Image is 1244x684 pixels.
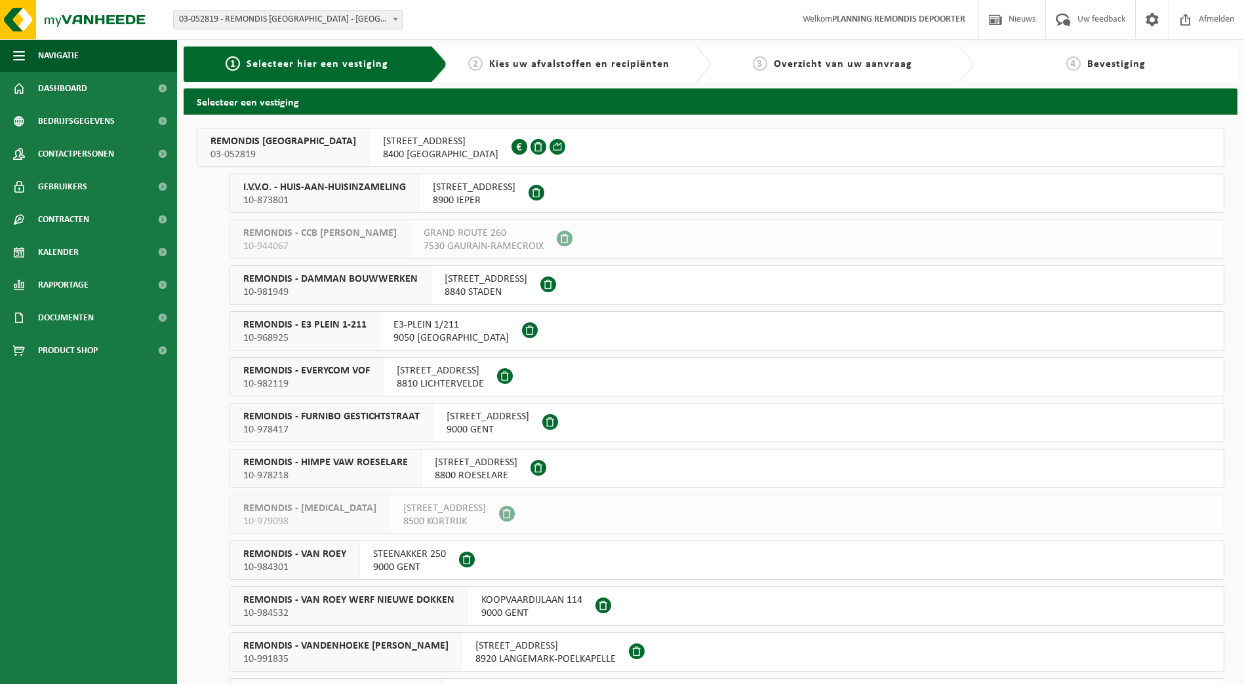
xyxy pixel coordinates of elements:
[38,72,87,105] span: Dashboard
[424,227,544,240] span: GRAND ROUTE 260
[243,240,397,253] span: 10-944067
[373,548,446,561] span: STEENAKKER 250
[243,286,418,299] span: 10-981949
[447,423,529,436] span: 9000 GENT
[230,586,1224,626] button: REMONDIS - VAN ROEY WERF NIEUWE DOKKEN 10-984532 KOOPVAARDIJLAAN 1149000 GENT
[397,377,484,390] span: 8810 LICHTERVELDE
[424,240,544,253] span: 7530 GAURAIN-RAMECROIX
[230,632,1224,672] button: REMONDIS - VANDENHOEKE [PERSON_NAME] 10-991835 [STREET_ADDRESS]8920 LANGEMARK-POELKAPELLE
[373,561,446,574] span: 9000 GENT
[38,301,94,334] span: Documenten
[230,449,1224,488] button: REMONDIS - HIMPE VAW ROESELARE 10-978218 [STREET_ADDRESS]8800 ROESELARE
[38,334,98,367] span: Product Shop
[230,311,1224,351] button: REMONDIS - E3 PLEIN 1-211 10-968925 E3-PLEIN 1/2119050 [GEOGRAPHIC_DATA]
[397,364,484,377] span: [STREET_ADDRESS]
[433,194,515,207] span: 8900 IEPER
[243,548,346,561] span: REMONDIS - VAN ROEY
[38,39,79,72] span: Navigatie
[230,357,1224,396] button: REMONDIS - EVERYCOM VOF 10-982119 [STREET_ADDRESS]8810 LICHTERVELDE
[393,318,509,332] span: E3-PLEIN 1/211
[38,236,79,269] span: Kalender
[393,332,509,345] span: 9050 [GEOGRAPHIC_DATA]
[403,515,486,528] span: 8500 KORTRIJK
[211,148,356,161] span: 03-052819
[243,594,454,607] span: REMONDIS - VAN ROEY WERF NIEUWE DOKKEN
[230,174,1224,213] button: I.V.V.O. - HUIS-AAN-HUISINZAMELING 10-873801 [STREET_ADDRESS]8900 IEPER
[475,653,616,666] span: 8920 LANGEMARK-POELKAPELLE
[38,269,89,301] span: Rapportage
[753,56,767,71] span: 3
[383,148,498,161] span: 8400 [GEOGRAPHIC_DATA]
[247,59,388,69] span: Selecteer hier een vestiging
[243,194,406,207] span: 10-873801
[243,364,370,377] span: REMONDIS - EVERYCOM VOF
[475,639,616,653] span: [STREET_ADDRESS]
[445,286,527,299] span: 8840 STADEN
[243,318,367,332] span: REMONDIS - E3 PLEIN 1-211
[243,502,376,515] span: REMONDIS - [MEDICAL_DATA]
[243,273,418,286] span: REMONDIS - DAMMAN BOUWWERKEN
[1066,56,1081,71] span: 4
[445,273,527,286] span: [STREET_ADDRESS]
[38,138,114,170] span: Contactpersonen
[433,181,515,194] span: [STREET_ADDRESS]
[489,59,670,69] span: Kies uw afvalstoffen en recipiënten
[243,456,408,469] span: REMONDIS - HIMPE VAW ROESELARE
[403,502,486,515] span: [STREET_ADDRESS]
[38,203,89,236] span: Contracten
[243,653,449,666] span: 10-991835
[230,403,1224,442] button: REMONDIS - FURNIBO GESTICHTSTRAAT 10-978417 [STREET_ADDRESS]9000 GENT
[174,10,402,29] span: 03-052819 - REMONDIS WEST-VLAANDEREN - OOSTENDE
[243,607,454,620] span: 10-984532
[481,594,582,607] span: KOOPVAARDIJLAAN 114
[243,227,397,240] span: REMONDIS - CCB [PERSON_NAME]
[1087,59,1146,69] span: Bevestiging
[243,515,376,528] span: 10-979098
[243,639,449,653] span: REMONDIS - VANDENHOEKE [PERSON_NAME]
[774,59,912,69] span: Overzicht van uw aanvraag
[243,181,406,194] span: I.V.V.O. - HUIS-AAN-HUISINZAMELING
[481,607,582,620] span: 9000 GENT
[230,541,1224,580] button: REMONDIS - VAN ROEY 10-984301 STEENAKKER 2509000 GENT
[243,410,420,423] span: REMONDIS - FURNIBO GESTICHTSTRAAT
[243,377,370,390] span: 10-982119
[230,265,1224,305] button: REMONDIS - DAMMAN BOUWWERKEN 10-981949 [STREET_ADDRESS]8840 STADEN
[435,456,517,469] span: [STREET_ADDRESS]
[243,423,420,436] span: 10-978417
[226,56,240,71] span: 1
[173,10,403,29] span: 03-052819 - REMONDIS WEST-VLAANDEREN - OOSTENDE
[435,469,517,482] span: 8800 ROESELARE
[243,561,346,574] span: 10-984301
[184,88,1237,114] h2: Selecteer een vestiging
[38,105,115,138] span: Bedrijfsgegevens
[468,56,483,71] span: 2
[832,14,965,24] strong: PLANNING REMONDIS DEPOORTER
[197,128,1224,167] button: REMONDIS [GEOGRAPHIC_DATA] 03-052819 [STREET_ADDRESS]8400 [GEOGRAPHIC_DATA]
[383,135,498,148] span: [STREET_ADDRESS]
[243,469,408,482] span: 10-978218
[38,170,87,203] span: Gebruikers
[211,135,356,148] span: REMONDIS [GEOGRAPHIC_DATA]
[243,332,367,345] span: 10-968925
[447,410,529,423] span: [STREET_ADDRESS]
